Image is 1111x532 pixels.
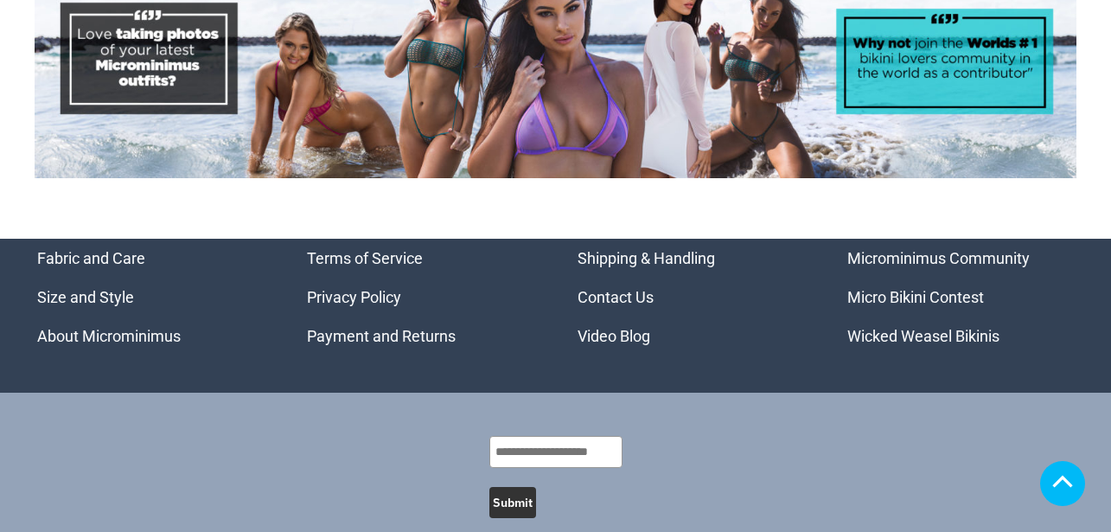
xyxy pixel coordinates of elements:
nav: Menu [37,239,265,356]
nav: Menu [578,239,805,356]
a: Size and Style [37,288,134,306]
nav: Menu [307,239,534,356]
button: Submit [489,487,536,518]
a: Wicked Weasel Bikinis [847,327,999,345]
aside: Footer Widget 3 [578,239,805,356]
a: Payment and Returns [307,327,456,345]
a: Privacy Policy [307,288,401,306]
a: About Microminimus [37,327,181,345]
aside: Footer Widget 2 [307,239,534,356]
aside: Footer Widget 4 [847,239,1075,356]
a: Terms of Service [307,249,423,267]
a: Contact Us [578,288,654,306]
a: Fabric and Care [37,249,145,267]
nav: Menu [847,239,1075,356]
aside: Footer Widget 1 [37,239,265,356]
a: Microminimus Community [847,249,1030,267]
a: Shipping & Handling [578,249,715,267]
a: Video Blog [578,327,650,345]
a: Micro Bikini Contest [847,288,984,306]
